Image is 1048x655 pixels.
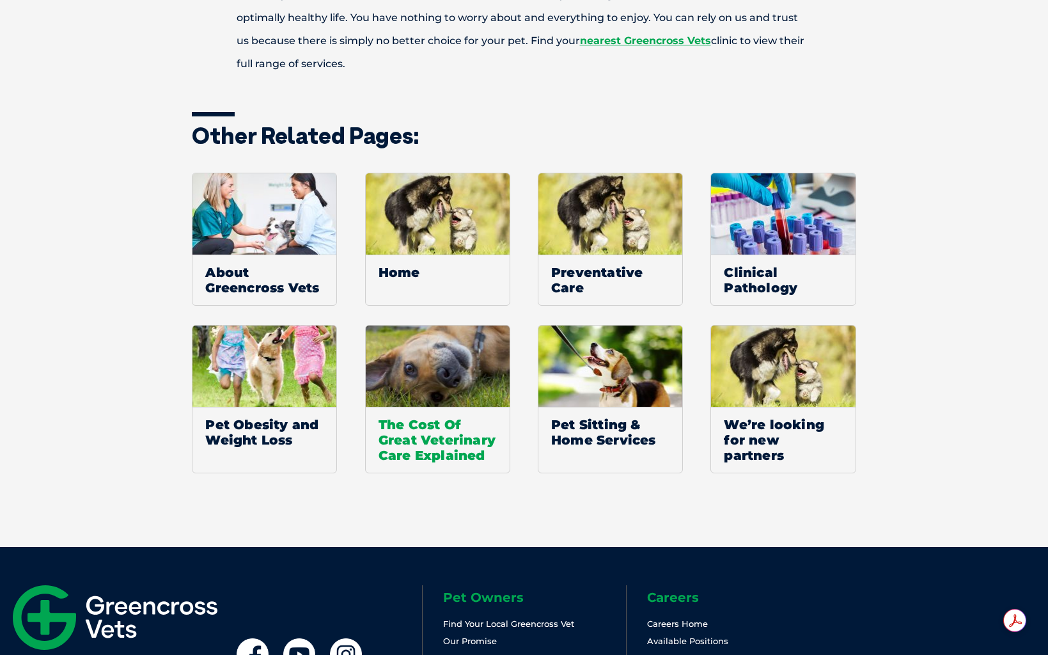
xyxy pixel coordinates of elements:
[711,173,855,255] img: Clinical-Pathology
[443,619,574,629] a: Find Your Local Greencross Vet
[710,173,856,306] a: Clinical Pathology
[647,636,728,646] a: Available Positions
[711,407,855,473] span: We’re looking for new partners
[443,636,497,646] a: Our Promise
[192,325,337,473] a: Pet Obesity and Weight Loss
[538,173,683,255] img: Default Thumbnail
[192,255,336,305] span: About Greencross Vets
[192,124,857,147] h3: Other related pages:
[365,173,510,306] a: Default ThumbnailHome
[365,325,510,473] a: The Cost Of Great Veterinary Care Explained
[366,255,510,290] span: Home
[366,407,510,473] span: The Cost Of Great Veterinary Care Explained
[710,325,856,473] a: Default ThumbnailWe’re looking for new partners
[192,407,336,457] span: Pet Obesity and Weight Loss
[538,173,683,306] a: Default ThumbnailPreventative Care
[192,173,337,306] a: About Greencross Vets
[538,325,683,473] a: Pet Sitting & Home Services
[711,326,856,407] img: Default Thumbnail
[580,35,711,47] a: nearest Greencross Vets
[538,255,682,305] span: Preventative Care
[366,173,510,255] img: Default Thumbnail
[443,591,627,604] h6: Pet Owners
[538,407,682,457] span: Pet Sitting & Home Services
[647,591,831,604] h6: Careers
[711,255,855,305] span: Clinical Pathology
[647,619,708,629] a: Careers Home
